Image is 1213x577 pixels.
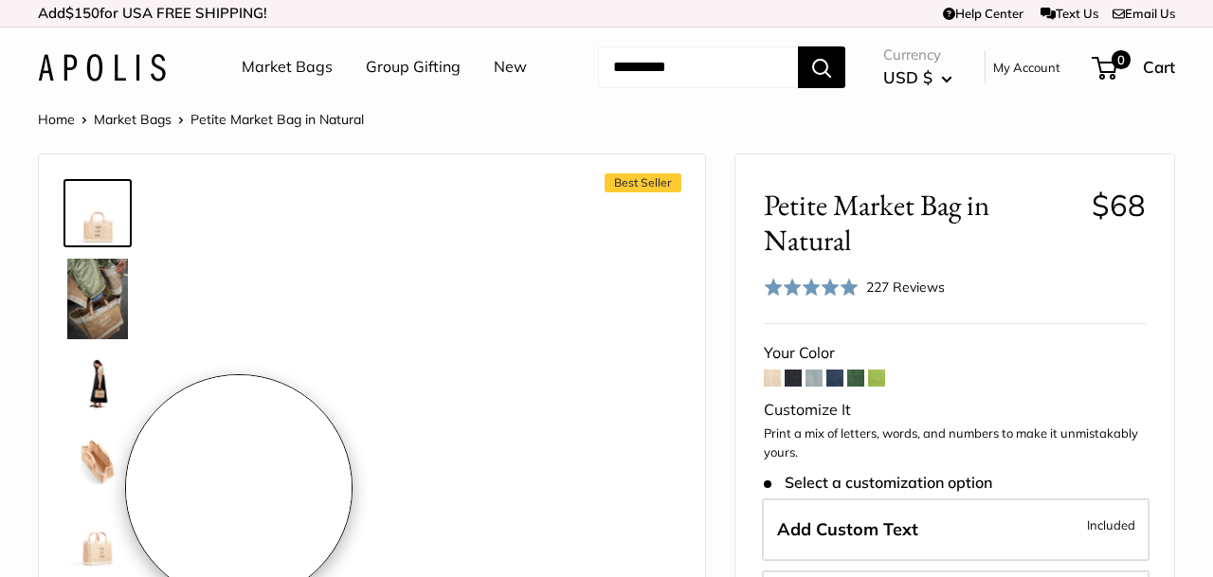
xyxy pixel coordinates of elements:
a: Market Bags [94,111,172,128]
span: Included [1087,514,1135,536]
label: Add Custom Text [762,498,1150,561]
a: Text Us [1041,6,1098,21]
span: $68 [1092,187,1146,224]
span: 0 [1112,50,1131,69]
input: Search... [598,46,798,88]
a: Help Center [943,6,1023,21]
span: USD $ [883,67,932,87]
span: Add Custom Text [777,518,918,540]
a: description_Spacious inner area with room for everything. [63,426,132,495]
a: Home [38,111,75,128]
span: Currency [883,42,952,68]
span: 227 Reviews [866,279,945,296]
img: Petite Market Bag in Natural [67,183,128,243]
a: Group Gifting [366,53,461,81]
a: Email Us [1113,6,1175,21]
button: USD $ [883,63,952,93]
div: Customize It [764,396,1146,424]
a: Petite Market Bag in Natural [63,351,132,419]
img: Petite Market Bag in Natural [67,259,128,339]
img: Petite Market Bag in Natural [67,506,128,567]
a: New [494,53,527,81]
nav: Breadcrumb [38,107,364,132]
p: Print a mix of letters, words, and numbers to make it unmistakably yours. [764,424,1146,461]
span: Select a customization option [764,474,992,492]
a: Petite Market Bag in Natural [63,502,132,570]
img: description_Spacious inner area with room for everything. [67,430,128,491]
a: My Account [993,56,1060,79]
span: Best Seller [605,173,681,192]
div: Your Color [764,339,1146,368]
img: Petite Market Bag in Natural [67,354,128,415]
span: Petite Market Bag in Natural [190,111,364,128]
a: Petite Market Bag in Natural [63,255,132,343]
img: Apolis [38,54,166,81]
span: Cart [1143,57,1175,77]
span: Petite Market Bag in Natural [764,188,1077,258]
button: Search [798,46,845,88]
a: Petite Market Bag in Natural [63,179,132,247]
a: Market Bags [242,53,333,81]
a: 0 Cart [1094,52,1175,82]
span: $150 [65,4,100,22]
